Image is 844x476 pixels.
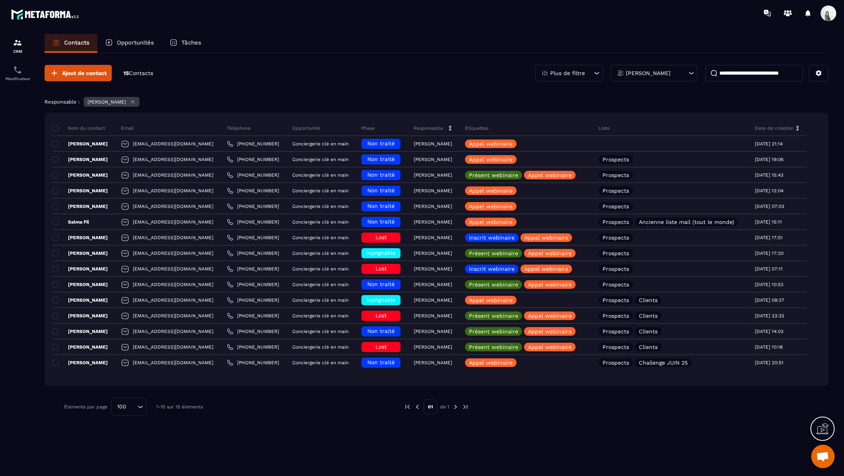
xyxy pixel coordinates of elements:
[414,125,443,131] p: Responsable
[469,219,513,225] p: Appel webinaire
[123,70,153,77] p: 15
[469,329,518,334] p: Présent webinaire
[367,156,395,162] span: Non traité
[227,344,279,350] a: [PHONE_NUMBER]
[292,157,349,162] p: Conciergerie clé en main
[2,32,33,59] a: formationformationCRM
[52,297,108,303] p: [PERSON_NAME]
[52,344,108,350] p: [PERSON_NAME]
[121,125,134,131] p: Email
[227,250,279,256] a: [PHONE_NUMBER]
[292,125,320,131] p: Opportunité
[52,281,108,288] p: [PERSON_NAME]
[528,251,572,256] p: Appel webinaire
[114,403,129,411] span: 100
[227,125,250,131] p: Téléphone
[462,403,469,410] img: next
[811,445,835,468] div: Ouvrir le chat
[11,7,81,21] img: logo
[227,266,279,272] a: [PHONE_NUMBER]
[414,329,452,334] p: [PERSON_NAME]
[52,266,108,272] p: [PERSON_NAME]
[755,141,783,147] p: [DATE] 21:14
[367,187,395,193] span: Non traité
[2,77,33,81] p: Planificateur
[626,70,671,76] p: [PERSON_NAME]
[52,156,108,163] p: [PERSON_NAME]
[292,219,349,225] p: Conciergerie clé en main
[755,282,783,287] p: [DATE] 10:52
[52,125,105,131] p: Nom du contact
[367,140,395,147] span: Non traité
[755,125,794,131] p: Date de création
[469,344,518,350] p: Présent webinaire
[376,234,387,240] span: Lost
[469,157,513,162] p: Appel webinaire
[469,172,518,178] p: Présent webinaire
[528,329,572,334] p: Appel webinaire
[64,39,89,46] p: Contacts
[129,403,136,411] input: Search for option
[755,360,783,365] p: [DATE] 20:51
[603,329,629,334] p: Prospects
[227,297,279,303] a: [PHONE_NUMBER]
[414,157,452,162] p: [PERSON_NAME]
[755,172,783,178] p: [DATE] 15:43
[639,360,688,365] p: Challenge JUIN 25
[162,34,209,53] a: Tâches
[52,203,108,209] p: [PERSON_NAME]
[528,313,572,319] p: Appel webinaire
[603,360,629,365] p: Prospects
[469,204,513,209] p: Appel webinaire
[639,297,658,303] p: Clients
[414,141,452,147] p: [PERSON_NAME]
[111,398,147,416] div: Search for option
[361,125,375,131] p: Phase
[755,313,784,319] p: [DATE] 23:32
[117,39,154,46] p: Opportunités
[603,313,629,319] p: Prospects
[367,297,395,303] span: injoignable
[227,203,279,209] a: [PHONE_NUMBER]
[603,297,629,303] p: Prospects
[603,157,629,162] p: Prospects
[292,251,349,256] p: Conciergerie clé en main
[376,265,387,272] span: Lost
[292,141,349,147] p: Conciergerie clé en main
[639,329,658,334] p: Clients
[52,219,89,225] p: Salma Fil
[227,172,279,178] a: [PHONE_NUMBER]
[469,360,513,365] p: Appel webinaire
[528,172,572,178] p: Appel webinaire
[292,172,349,178] p: Conciergerie clé en main
[367,172,395,178] span: Non traité
[414,235,452,240] p: [PERSON_NAME]
[414,204,452,209] p: [PERSON_NAME]
[755,235,783,240] p: [DATE] 17:51
[227,219,279,225] a: [PHONE_NUMBER]
[2,49,33,54] p: CRM
[603,172,629,178] p: Prospects
[469,235,515,240] p: Inscrit webinaire
[528,344,572,350] p: Appel webinaire
[2,59,33,87] a: schedulerschedulerPlanificateur
[156,404,203,410] p: 1-15 sur 15 éléments
[639,344,658,350] p: Clients
[52,250,108,256] p: [PERSON_NAME]
[292,297,349,303] p: Conciergerie clé en main
[227,281,279,288] a: [PHONE_NUMBER]
[52,141,108,147] p: [PERSON_NAME]
[755,329,783,334] p: [DATE] 14:03
[414,266,452,272] p: [PERSON_NAME]
[292,266,349,272] p: Conciergerie clé en main
[469,313,518,319] p: Présent webinaire
[469,266,515,272] p: Inscrit webinaire
[639,313,658,319] p: Clients
[376,312,387,319] span: Lost
[414,313,452,319] p: [PERSON_NAME]
[603,344,629,350] p: Prospects
[227,156,279,163] a: [PHONE_NUMBER]
[52,360,108,366] p: [PERSON_NAME]
[13,65,22,75] img: scheduler
[524,266,568,272] p: Appel webinaire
